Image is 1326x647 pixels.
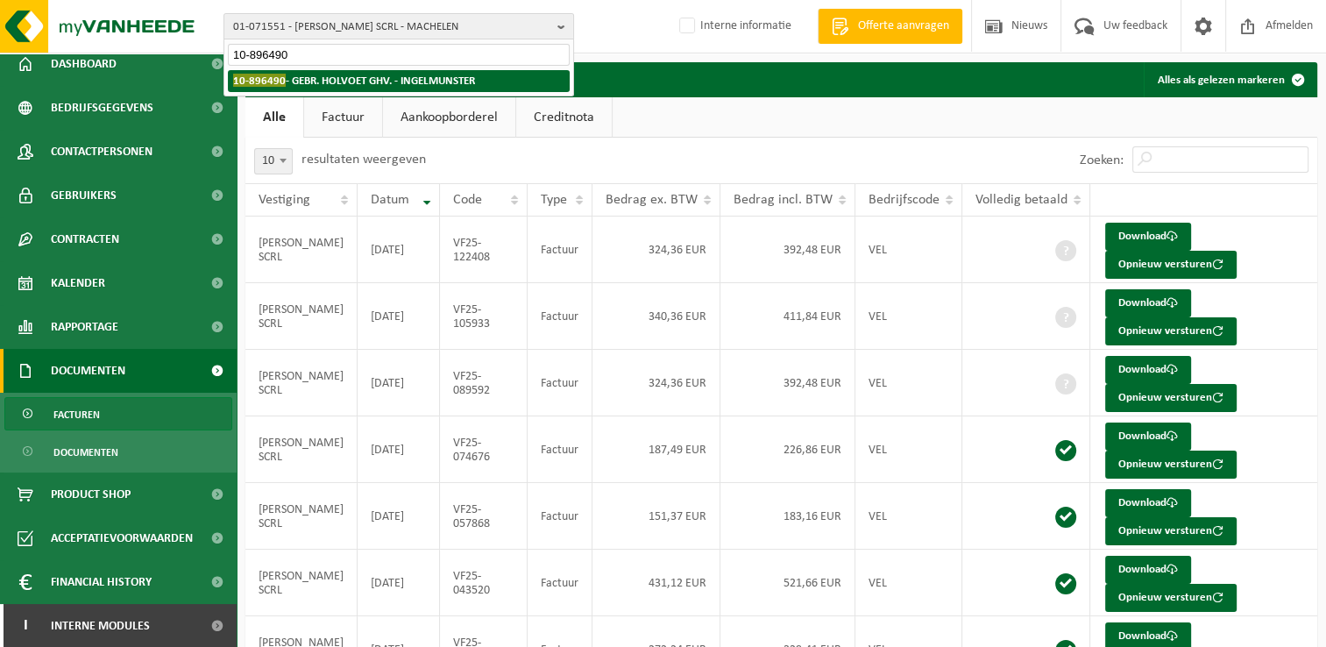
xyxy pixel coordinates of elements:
[233,74,475,87] strong: - GEBR. HOLVOET GHV. - INGELMUNSTER
[855,350,962,416] td: VEL
[245,283,358,350] td: [PERSON_NAME] SCRL
[51,349,125,393] span: Documenten
[855,550,962,616] td: VEL
[1105,289,1191,317] a: Download
[855,483,962,550] td: VEL
[854,18,954,35] span: Offerte aanvragen
[51,516,193,560] span: Acceptatievoorwaarden
[53,436,118,469] span: Documenten
[440,550,528,616] td: VF25-043520
[53,398,100,431] span: Facturen
[301,153,426,167] label: resultaten weergeven
[1144,62,1315,97] button: Alles als gelezen markeren
[1105,556,1191,584] a: Download
[592,416,720,483] td: 187,49 EUR
[855,283,962,350] td: VEL
[358,483,440,550] td: [DATE]
[358,283,440,350] td: [DATE]
[51,305,118,349] span: Rapportage
[592,350,720,416] td: 324,36 EUR
[259,193,310,207] span: Vestiging
[1105,451,1237,479] button: Opnieuw versturen
[734,193,833,207] span: Bedrag incl. BTW
[606,193,698,207] span: Bedrag ex. BTW
[245,483,358,550] td: [PERSON_NAME] SCRL
[358,350,440,416] td: [DATE]
[4,435,232,468] a: Documenten
[440,217,528,283] td: VF25-122408
[1105,423,1191,451] a: Download
[245,217,358,283] td: [PERSON_NAME] SCRL
[855,217,962,283] td: VEL
[51,42,117,86] span: Dashboard
[869,193,940,207] span: Bedrijfscode
[720,283,855,350] td: 411,84 EUR
[1080,153,1124,167] label: Zoeken:
[245,350,358,416] td: [PERSON_NAME] SCRL
[383,97,515,138] a: Aankoopborderel
[528,217,592,283] td: Factuur
[818,9,962,44] a: Offerte aanvragen
[592,550,720,616] td: 431,12 EUR
[1105,584,1237,612] button: Opnieuw versturen
[528,416,592,483] td: Factuur
[440,350,528,416] td: VF25-089592
[228,44,570,66] input: Zoeken naar gekoppelde vestigingen
[975,193,1067,207] span: Volledig betaald
[51,473,131,516] span: Product Shop
[541,193,567,207] span: Type
[1105,356,1191,384] a: Download
[51,174,117,217] span: Gebruikers
[304,97,382,138] a: Factuur
[4,397,232,430] a: Facturen
[233,74,286,87] span: 10-896490
[233,14,550,40] span: 01-071551 - [PERSON_NAME] SCRL - MACHELEN
[855,416,962,483] td: VEL
[592,283,720,350] td: 340,36 EUR
[720,550,855,616] td: 521,66 EUR
[676,13,791,39] label: Interne informatie
[51,130,152,174] span: Contactpersonen
[245,416,358,483] td: [PERSON_NAME] SCRL
[528,483,592,550] td: Factuur
[223,13,574,39] button: 01-071551 - [PERSON_NAME] SCRL - MACHELEN
[440,483,528,550] td: VF25-057868
[440,416,528,483] td: VF25-074676
[358,550,440,616] td: [DATE]
[1105,384,1237,412] button: Opnieuw versturen
[720,350,855,416] td: 392,48 EUR
[358,217,440,283] td: [DATE]
[528,550,592,616] td: Factuur
[245,97,303,138] a: Alle
[1105,251,1237,279] button: Opnieuw versturen
[720,483,855,550] td: 183,16 EUR
[358,416,440,483] td: [DATE]
[255,149,292,174] span: 10
[592,217,720,283] td: 324,36 EUR
[516,97,612,138] a: Creditnota
[371,193,409,207] span: Datum
[51,261,105,305] span: Kalender
[1105,223,1191,251] a: Download
[1105,317,1237,345] button: Opnieuw versturen
[245,550,358,616] td: [PERSON_NAME] SCRL
[51,86,153,130] span: Bedrijfsgegevens
[1105,489,1191,517] a: Download
[453,193,482,207] span: Code
[592,483,720,550] td: 151,37 EUR
[528,350,592,416] td: Factuur
[528,283,592,350] td: Factuur
[51,217,119,261] span: Contracten
[51,560,152,604] span: Financial History
[720,217,855,283] td: 392,48 EUR
[720,416,855,483] td: 226,86 EUR
[1105,517,1237,545] button: Opnieuw versturen
[440,283,528,350] td: VF25-105933
[254,148,293,174] span: 10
